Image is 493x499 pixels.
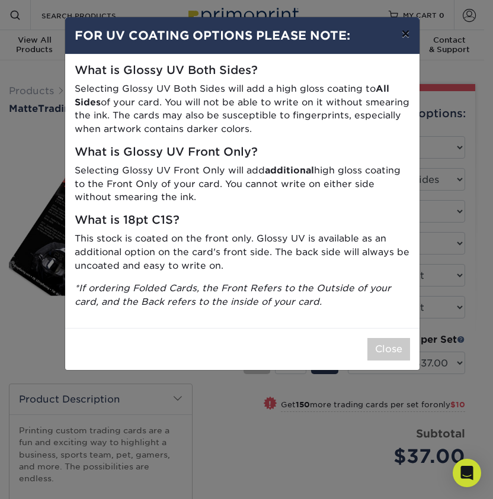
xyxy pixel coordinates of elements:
div: Open Intercom Messenger [453,459,481,487]
button: Close [367,338,410,360]
button: × [392,17,419,50]
strong: additional [265,165,314,176]
i: *If ordering Folded Cards, the Front Refers to the Outside of your card, and the Back refers to t... [75,282,391,307]
h4: FOR UV COATING OPTIONS PLEASE NOTE: [75,27,410,44]
p: Selecting Glossy UV Both Sides will add a high gloss coating to of your card. You will not be abl... [75,82,410,136]
h5: What is Glossy UV Both Sides? [75,64,410,78]
p: Selecting Glossy UV Front Only will add high gloss coating to the Front Only of your card. You ca... [75,164,410,204]
h5: What is 18pt C1S? [75,214,410,227]
strong: All Sides [75,83,389,108]
h5: What is Glossy UV Front Only? [75,146,410,159]
p: This stock is coated on the front only. Glossy UV is available as an additional option on the car... [75,232,410,272]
